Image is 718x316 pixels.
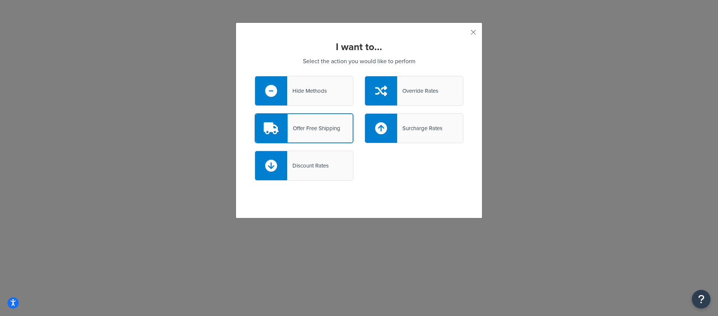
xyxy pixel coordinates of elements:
[287,86,327,96] div: Hide Methods
[397,86,438,96] div: Override Rates
[692,290,711,309] button: Open Resource Center
[288,123,340,134] div: Offer Free Shipping
[287,160,329,171] div: Discount Rates
[255,56,463,67] p: Select the action you would like to perform
[336,40,382,54] strong: I want to...
[397,123,442,134] div: Surcharge Rates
